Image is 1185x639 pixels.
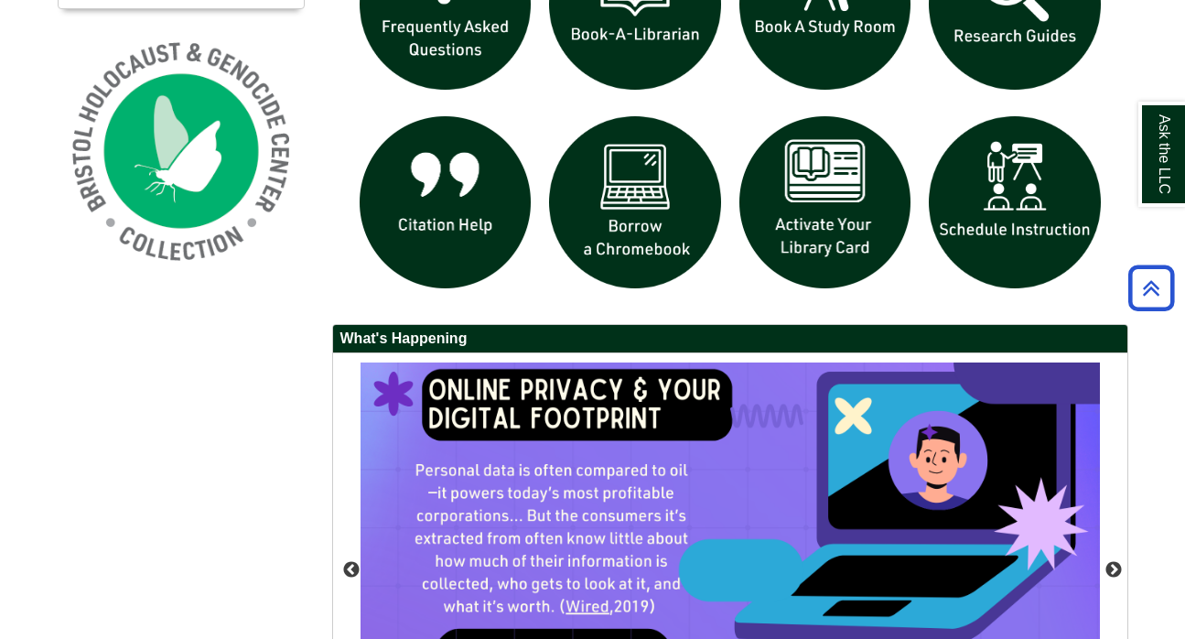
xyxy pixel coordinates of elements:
button: Next [1104,561,1123,579]
button: Previous [342,561,361,579]
h2: What's Happening [333,325,1127,353]
a: Back to Top [1122,276,1180,300]
img: activate Library Card icon links to form to activate student ID into library card [730,107,921,298]
img: Borrow a chromebook icon links to the borrow a chromebook web page [540,107,730,298]
img: For faculty. Schedule Library Instruction icon links to form. [920,107,1110,298]
img: Holocaust and Genocide Collection [58,27,305,275]
img: citation help icon links to citation help guide page [350,107,541,298]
